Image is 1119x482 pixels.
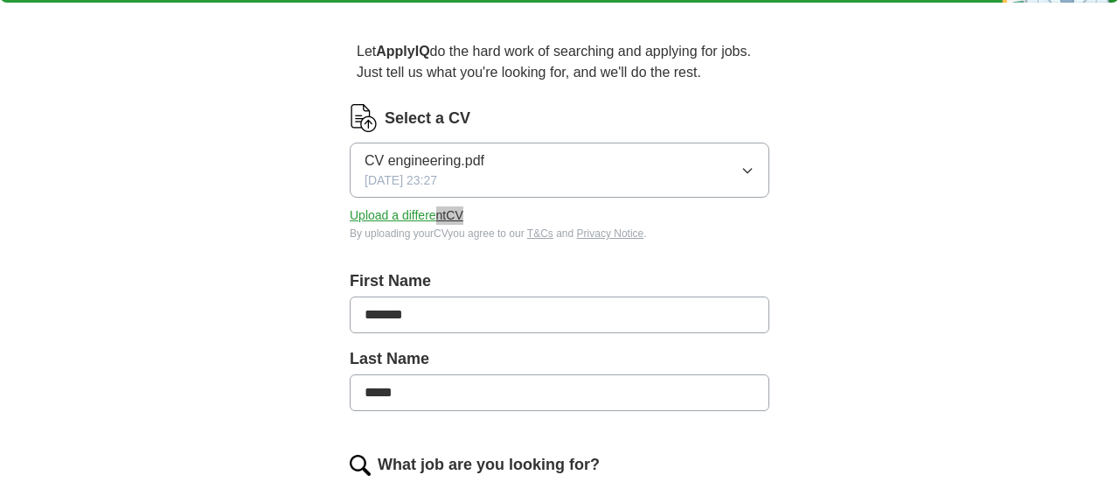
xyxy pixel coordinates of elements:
[385,107,470,130] label: Select a CV
[350,455,371,476] img: search.png
[577,227,644,240] a: Privacy Notice
[350,34,769,90] p: Let do the hard work of searching and applying for jobs. Just tell us what you're looking for, an...
[527,227,553,240] a: T&Cs
[350,104,378,132] img: CV Icon
[365,171,437,190] span: [DATE] 23:27
[365,150,484,171] span: CV engineering.pdf
[378,453,600,477] label: What job are you looking for?
[376,44,429,59] strong: ApplyIQ
[350,143,769,198] button: CV engineering.pdf[DATE] 23:27
[350,206,463,225] button: Upload a differentCV
[350,347,769,371] label: Last Name
[350,226,769,241] div: By uploading your CV you agree to our and .
[350,269,769,293] label: First Name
